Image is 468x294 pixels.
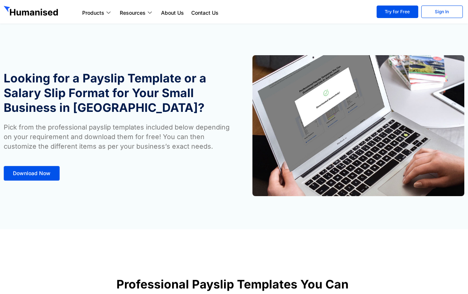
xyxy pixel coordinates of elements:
[4,71,230,115] h1: Looking for a Payslip Template or a Salary Slip Format for Your Small Business in [GEOGRAPHIC_DATA]?
[421,6,463,18] a: Sign In
[157,8,188,17] a: About Us
[4,6,60,18] img: GetHumanised Logo
[78,8,116,17] a: Products
[4,166,60,181] a: Download Now
[13,171,50,176] span: Download Now
[188,8,222,17] a: Contact Us
[377,6,418,18] a: Try for Free
[4,123,230,151] p: Pick from the professional payslip templates included below depending on your requirement and dow...
[116,8,157,17] a: Resources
